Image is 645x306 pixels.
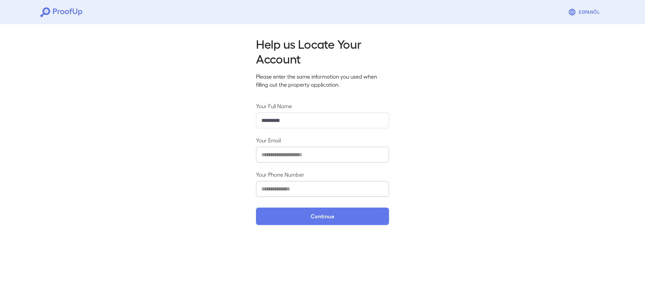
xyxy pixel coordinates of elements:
button: Espanõl [565,5,605,19]
h2: Help us Locate Your Account [256,36,389,66]
p: Please enter the same information you used when filling out the property application. [256,73,389,89]
label: Your Email [256,136,389,144]
button: Continue [256,208,389,225]
label: Your Phone Number [256,171,389,178]
label: Your Full Name [256,102,389,110]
